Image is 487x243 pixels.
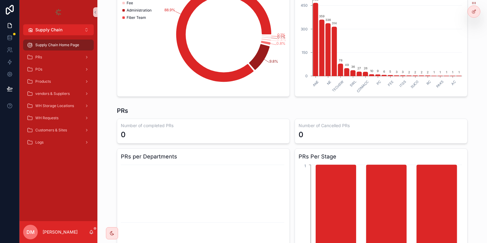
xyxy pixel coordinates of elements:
[121,152,286,161] h3: PRs per Departments
[299,123,464,129] h3: Number of Cancelled PRs
[356,79,370,93] text: COMACC
[121,130,126,140] div: 0
[452,70,453,74] text: 1
[402,70,404,74] text: 3
[357,66,361,70] text: 27
[23,24,94,35] button: Select Button
[277,35,286,39] tspan: 0.1%
[127,15,146,20] span: Fiber Team
[35,128,67,133] span: Customers & Sites
[326,79,332,86] text: NE
[23,100,94,111] a: WH Storage Locations
[121,123,286,129] h3: Number of completed PRs
[427,70,429,74] text: 2
[35,67,42,72] span: POs
[433,70,435,74] text: 1
[349,79,357,88] text: SWL
[35,91,70,96] span: vendors & Suppliers
[383,70,385,73] text: 6
[299,152,464,161] h3: PRs Per Stage
[35,116,58,120] span: WH Requests
[339,58,342,62] text: 78
[35,55,42,60] span: PRs
[23,125,94,136] a: Customers & Sites
[414,70,416,74] text: 2
[435,79,444,89] text: PAKS
[23,40,94,50] a: Supply Chain Home Page
[277,33,286,37] tspan: 0.1%
[23,113,94,123] a: WH Requests
[277,37,286,42] tspan: 0.4%
[301,3,308,8] tspan: 450
[35,79,51,84] span: Products
[408,70,410,74] text: 2
[421,70,422,74] text: 2
[351,65,355,68] text: 36
[35,43,79,47] span: Supply Chain Home Page
[345,63,349,67] text: 49
[23,76,94,87] a: Products
[26,228,35,236] span: DM
[370,69,373,73] text: 10
[331,79,345,93] text: TECHSW
[23,88,94,99] a: vendors & Suppliers
[387,79,394,87] text: FEE
[410,79,419,89] text: SUCO
[305,74,308,78] tspan: 0
[332,21,337,25] text: 314
[312,79,320,87] text: ANE
[398,79,407,88] text: ITGS
[319,14,324,18] text: 359
[376,79,382,86] text: PC
[23,64,94,75] a: POs
[450,79,457,86] text: AC
[43,229,78,235] p: [PERSON_NAME]
[23,52,94,63] a: PRs
[35,140,44,145] span: Logs
[54,7,63,17] img: App logo
[23,137,94,148] a: Logs
[426,79,432,86] text: RC
[35,103,74,108] span: WH Storage Locations
[164,8,175,12] tspan: 88.9%
[302,50,308,55] tspan: 150
[117,106,128,115] h1: PRs
[446,70,447,74] text: 1
[389,70,391,73] text: 5
[440,70,441,74] text: 1
[127,1,133,5] span: Fee
[458,70,460,74] text: 1
[377,69,379,73] text: 9
[325,18,331,22] text: 336
[364,66,367,70] text: 26
[396,70,398,74] text: 3
[299,130,303,140] div: 0
[276,41,286,46] tspan: 0.8%
[269,59,278,64] tspan: 9.8%
[19,35,97,156] div: scrollable content
[301,27,308,31] tspan: 300
[35,27,62,33] span: Supply Chain
[304,164,306,168] tspan: 1
[127,8,152,13] span: Administration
